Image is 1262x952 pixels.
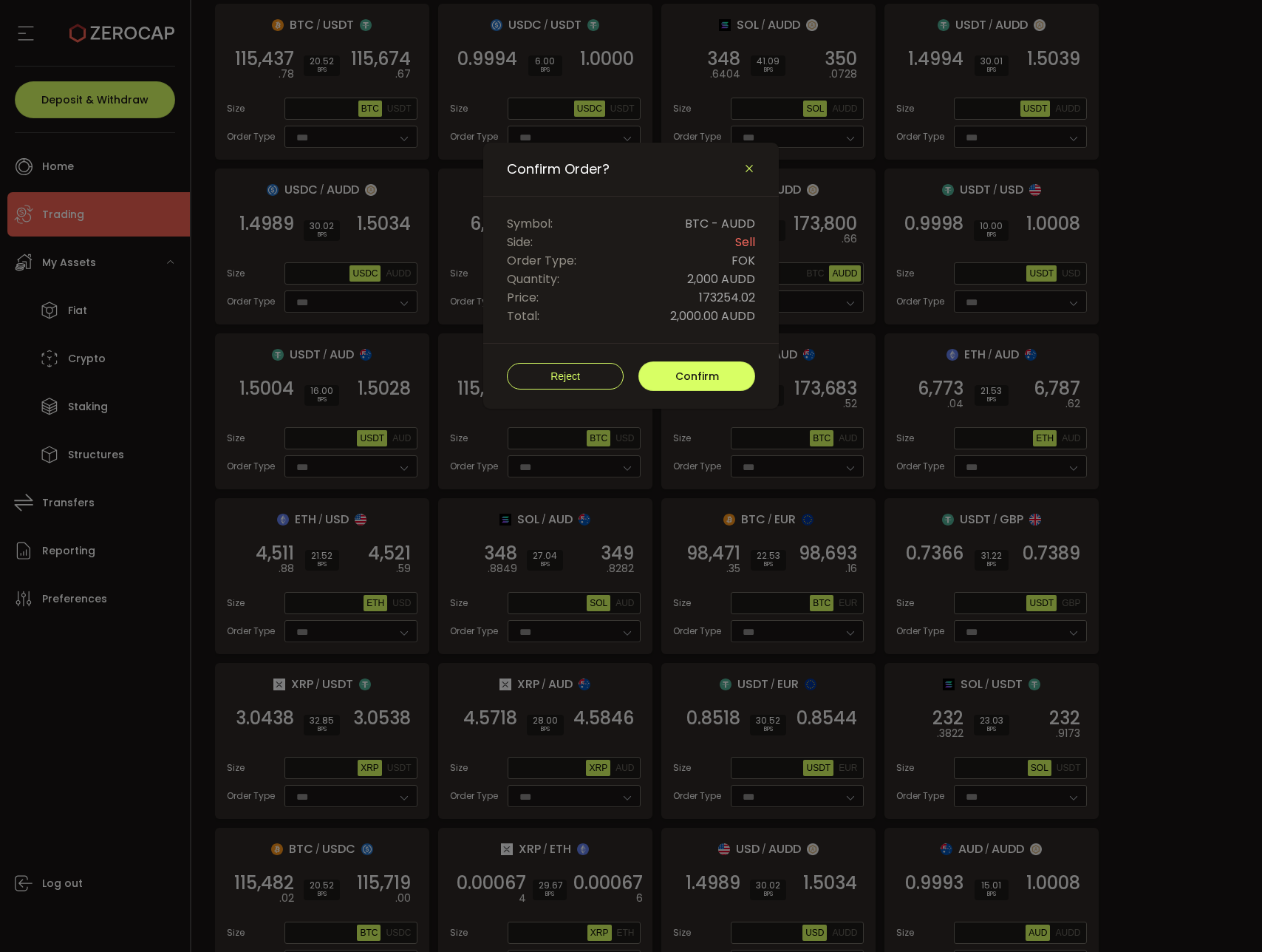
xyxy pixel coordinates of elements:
span: Total: [507,307,539,325]
button: Close [743,163,755,176]
iframe: Chat Widget [1086,792,1262,952]
span: Symbol: [507,214,553,233]
button: Confirm [638,361,755,391]
span: Confirm [675,369,719,384]
span: FOK [731,251,755,270]
span: BTC - AUDD [685,214,755,233]
span: Sell [735,233,755,251]
span: Order Type: [507,251,576,270]
div: Confirm Order? [483,143,779,409]
span: 2,000.00 AUDD [670,307,755,325]
span: 2,000 AUDD [687,270,755,288]
span: Reject [550,370,580,382]
button: Reject [507,363,624,390]
span: Quantity: [507,270,559,288]
span: Confirm Order? [507,160,610,178]
span: Price: [507,288,539,307]
span: 173254.02 [699,288,755,307]
span: Side: [507,233,533,251]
